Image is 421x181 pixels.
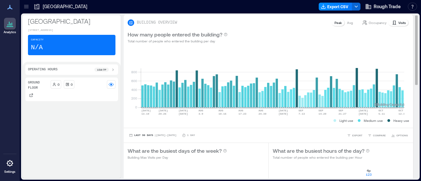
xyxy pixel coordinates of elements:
p: Total number of people who entered the building per Hour [273,155,370,160]
p: 0 [58,82,60,87]
button: Last 90 Days |[DATE]-[DATE] [128,132,178,139]
tspan: 0 [135,105,137,109]
text: OCT [399,109,404,112]
text: [DATE] [179,109,188,112]
p: Ground Floor [28,80,48,91]
tspan: 200 [131,96,137,100]
button: EXPORT [346,132,364,139]
text: [DATE] [179,112,188,115]
tspan: 800 [131,70,137,74]
button: COMPARE [366,132,387,139]
text: 20-26 [159,112,166,115]
p: 0 [71,82,73,87]
text: 13-19 [141,112,149,115]
p: BUILDING OVERVIEW [137,20,177,25]
p: Occupancy [369,20,386,25]
p: What are the busiest hours of the day? [273,147,364,155]
text: [DATE] [359,112,368,115]
text: [DATE] [141,109,151,112]
text: 7-13 [299,112,305,115]
p: Visits [398,20,406,25]
text: OCT [379,109,384,112]
text: [DATE] [359,109,368,112]
a: Analytics [2,16,18,36]
p: Avg [347,20,353,25]
text: 17-23 [238,112,246,115]
text: SEP [318,109,323,112]
p: Building Max Visits per Day [128,155,227,160]
text: AUG [218,109,223,112]
button: OPTIONS [390,132,409,139]
p: 1 Day [187,133,195,137]
p: What are the busiest days of the week? [128,147,222,155]
text: 21-27 [338,112,346,115]
p: Capacity [31,38,43,42]
text: [DATE] [279,112,288,115]
text: AUG [238,109,243,112]
p: [GEOGRAPHIC_DATA] [28,16,115,26]
text: 3-9 [198,112,203,115]
p: Heavy use [393,118,409,123]
tspan: 400 [131,88,137,92]
p: Analytics [4,30,16,34]
button: Rough Trade [363,1,403,12]
p: Settings [4,170,15,174]
p: Total number of people who entered the building per day [128,38,228,44]
tspan: 600 [131,79,137,83]
text: [DATE] [279,109,288,112]
text: AUG [259,109,263,112]
p: [GEOGRAPHIC_DATA] [43,3,87,10]
span: OPTIONS [396,133,408,137]
text: 5-11 [379,112,385,115]
p: How many people entered the building? [128,31,222,38]
text: AUG [198,109,203,112]
p: N/A [31,43,43,52]
p: Peak [334,20,342,25]
text: 10-16 [218,112,226,115]
p: [STREET_ADDRESS] [28,28,115,32]
text: SEP [299,109,304,112]
p: Light use [339,118,353,123]
button: Export CSV [319,3,352,11]
p: 10a - 7p [97,68,106,72]
text: SEP [338,109,343,112]
span: Rough Trade [374,3,401,10]
text: 14-20 [318,112,326,115]
text: 12-18 [399,112,407,115]
text: 24-30 [259,112,266,115]
text: [DATE] [159,109,168,112]
p: Operating Hours [28,67,58,72]
p: Medium use [364,118,383,123]
span: COMPARE [373,133,386,137]
span: EXPORT [352,133,362,137]
a: Settings [2,155,18,176]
